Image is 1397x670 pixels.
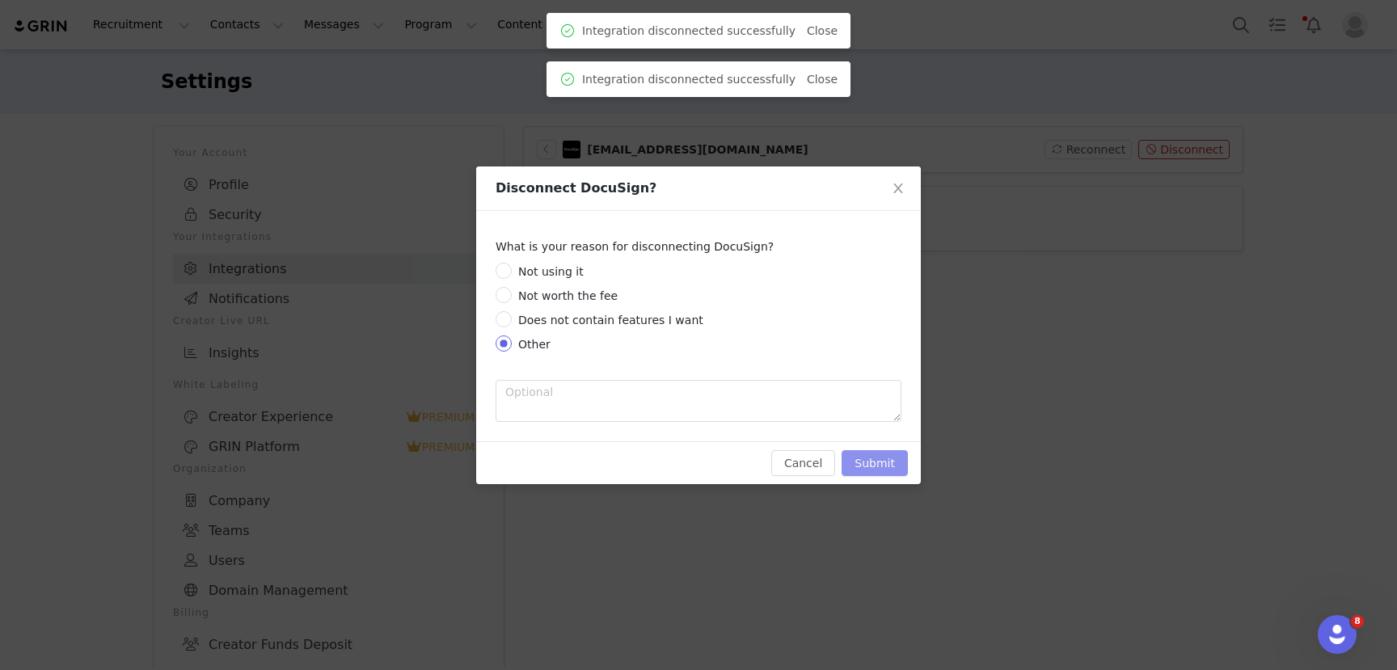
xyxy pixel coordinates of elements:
span: Not using it [518,265,584,278]
span: Integration disconnected successfully [582,71,796,88]
span: Other [518,338,551,351]
label: What is your reason for disconnecting DocuSign? [496,240,782,253]
button: Submit [842,450,908,476]
i: icon: close [892,182,905,195]
span: 8 [1351,615,1364,628]
button: Close [876,166,921,212]
button: Cancel [771,450,835,476]
a: Close [807,24,838,37]
span: Not worth the fee [518,289,618,302]
a: Close [807,73,838,86]
span: Does not contain features I want [518,314,703,327]
span: Disconnect DocuSign? [496,180,656,196]
span: Integration disconnected successfully [582,23,796,40]
iframe: Intercom live chat [1318,615,1357,654]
